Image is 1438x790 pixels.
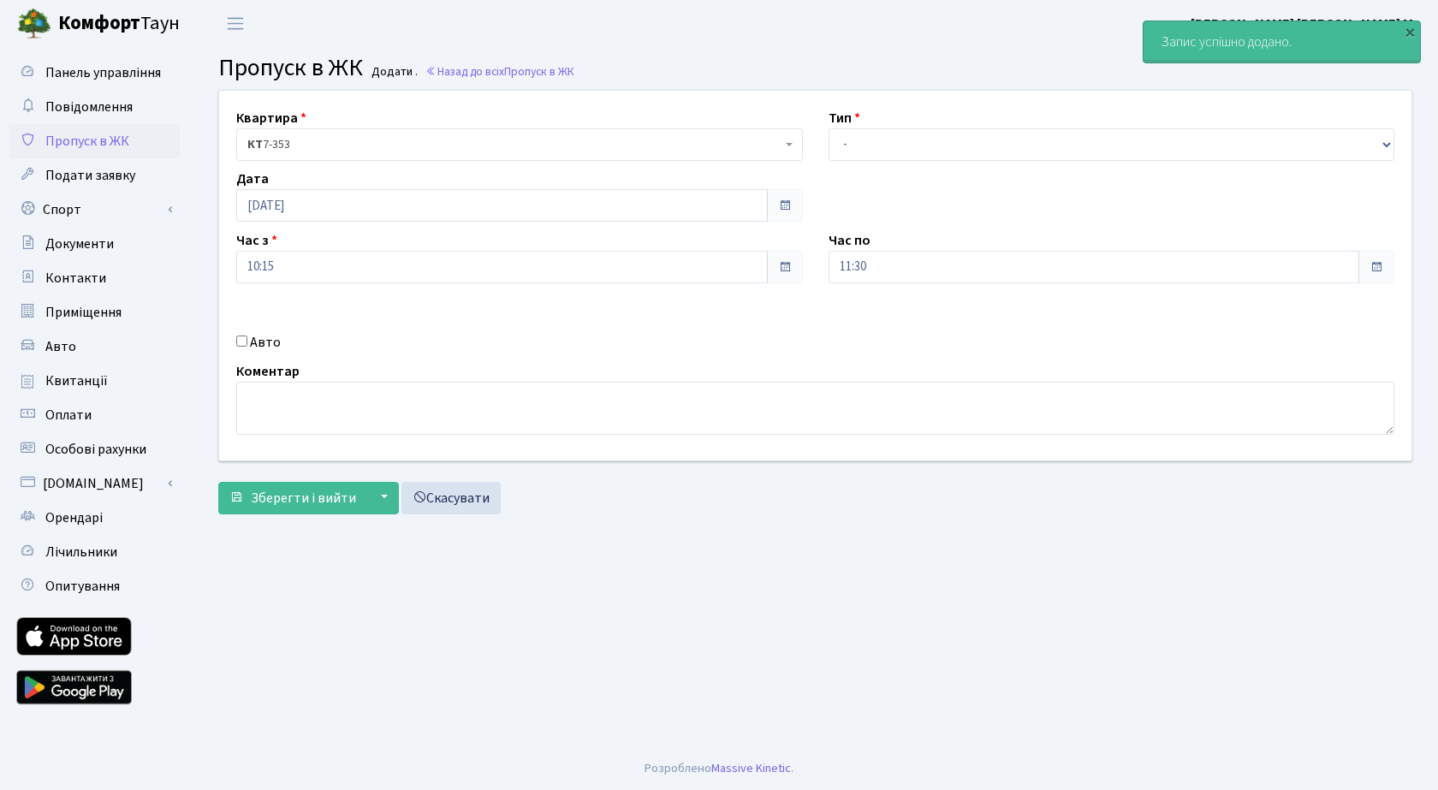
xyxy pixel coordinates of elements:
[236,169,269,189] label: Дата
[9,227,180,261] a: Документи
[17,7,51,41] img: logo.png
[218,50,363,85] span: Пропуск в ЖК
[45,543,117,561] span: Лічильники
[9,398,180,432] a: Оплати
[58,9,180,39] span: Таун
[829,230,871,251] label: Час по
[1191,15,1417,33] b: [PERSON_NAME] [PERSON_NAME] М.
[45,406,92,425] span: Оплати
[1401,23,1418,40] div: ×
[45,371,108,390] span: Квитанції
[45,508,103,527] span: Орендарі
[218,482,367,514] button: Зберегти і вийти
[401,482,501,514] a: Скасувати
[829,108,860,128] label: Тип
[9,535,180,569] a: Лічильники
[247,136,781,153] span: <b>КТ</b>&nbsp;&nbsp;&nbsp;&nbsp;7-353
[9,261,180,295] a: Контакти
[45,337,76,356] span: Авто
[9,569,180,603] a: Опитування
[9,158,180,193] a: Подати заявку
[45,269,106,288] span: Контакти
[9,364,180,398] a: Квитанції
[251,489,356,508] span: Зберегти і вийти
[45,235,114,253] span: Документи
[9,432,180,466] a: Особові рахунки
[9,466,180,501] a: [DOMAIN_NAME]
[236,108,306,128] label: Квартира
[250,332,281,353] label: Авто
[9,193,180,227] a: Спорт
[9,56,180,90] a: Панель управління
[45,132,129,151] span: Пропуск в ЖК
[645,759,793,778] div: Розроблено .
[45,577,120,596] span: Опитування
[45,63,161,82] span: Панель управління
[45,166,135,185] span: Подати заявку
[1191,14,1417,34] a: [PERSON_NAME] [PERSON_NAME] М.
[711,759,791,777] a: Massive Kinetic
[236,361,300,382] label: Коментар
[504,63,574,80] span: Пропуск в ЖК
[45,303,122,322] span: Приміщення
[9,90,180,124] a: Повідомлення
[368,65,418,80] small: Додати .
[9,501,180,535] a: Орендарі
[9,295,180,330] a: Приміщення
[247,136,263,153] b: КТ
[9,330,180,364] a: Авто
[236,230,277,251] label: Час з
[1144,21,1420,62] div: Запис успішно додано.
[58,9,140,37] b: Комфорт
[236,128,803,161] span: <b>КТ</b>&nbsp;&nbsp;&nbsp;&nbsp;7-353
[45,440,146,459] span: Особові рахунки
[214,9,257,38] button: Переключити навігацію
[425,63,574,80] a: Назад до всіхПропуск в ЖК
[9,124,180,158] a: Пропуск в ЖК
[45,98,133,116] span: Повідомлення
